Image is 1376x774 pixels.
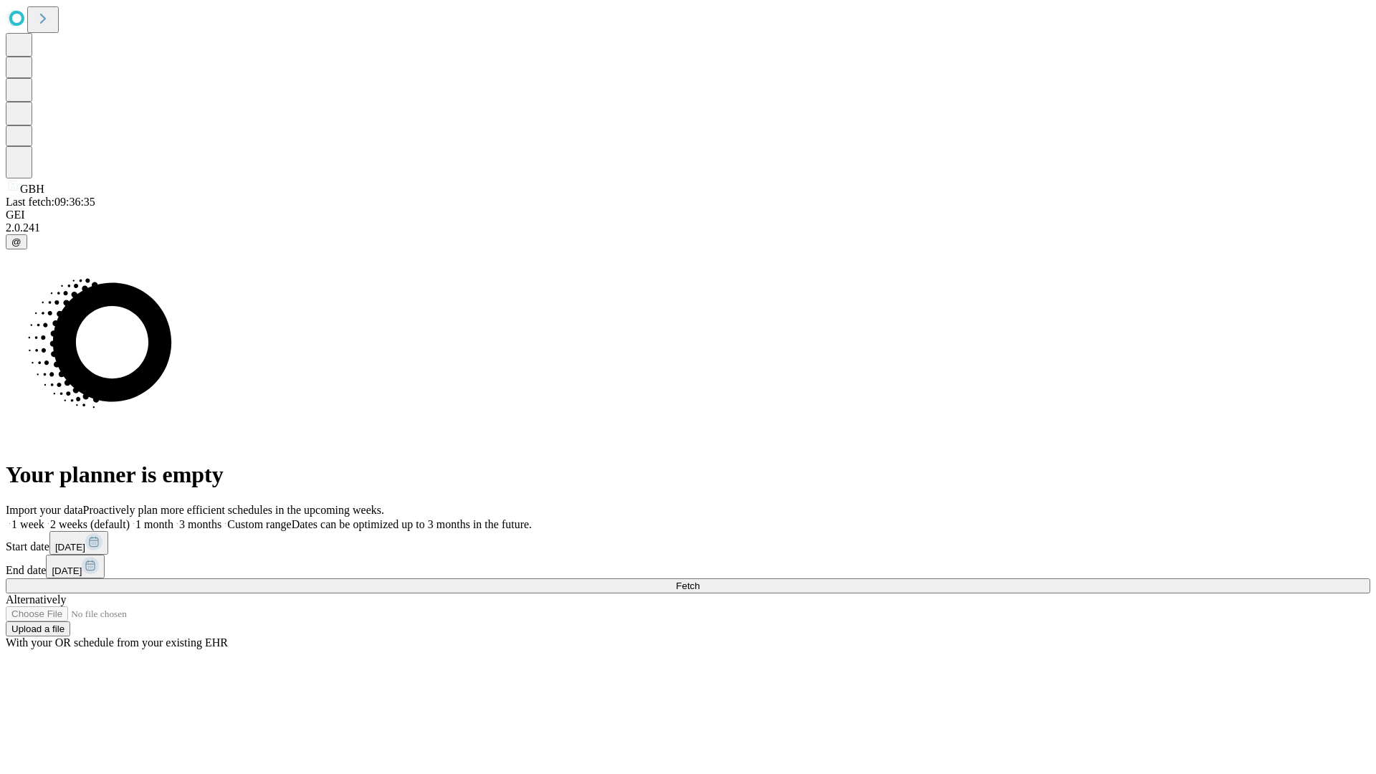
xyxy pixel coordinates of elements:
[179,518,221,530] span: 3 months
[52,565,82,576] span: [DATE]
[6,504,83,516] span: Import your data
[11,236,21,247] span: @
[6,234,27,249] button: @
[20,183,44,195] span: GBH
[55,542,85,553] span: [DATE]
[6,221,1370,234] div: 2.0.241
[292,518,532,530] span: Dates can be optimized up to 3 months in the future.
[676,580,699,591] span: Fetch
[6,578,1370,593] button: Fetch
[135,518,173,530] span: 1 month
[49,531,108,555] button: [DATE]
[50,518,130,530] span: 2 weeks (default)
[11,518,44,530] span: 1 week
[6,209,1370,221] div: GEI
[6,621,70,636] button: Upload a file
[6,555,1370,578] div: End date
[6,636,228,649] span: With your OR schedule from your existing EHR
[6,196,95,208] span: Last fetch: 09:36:35
[6,462,1370,488] h1: Your planner is empty
[6,531,1370,555] div: Start date
[6,593,66,606] span: Alternatively
[227,518,291,530] span: Custom range
[83,504,384,516] span: Proactively plan more efficient schedules in the upcoming weeks.
[46,555,105,578] button: [DATE]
